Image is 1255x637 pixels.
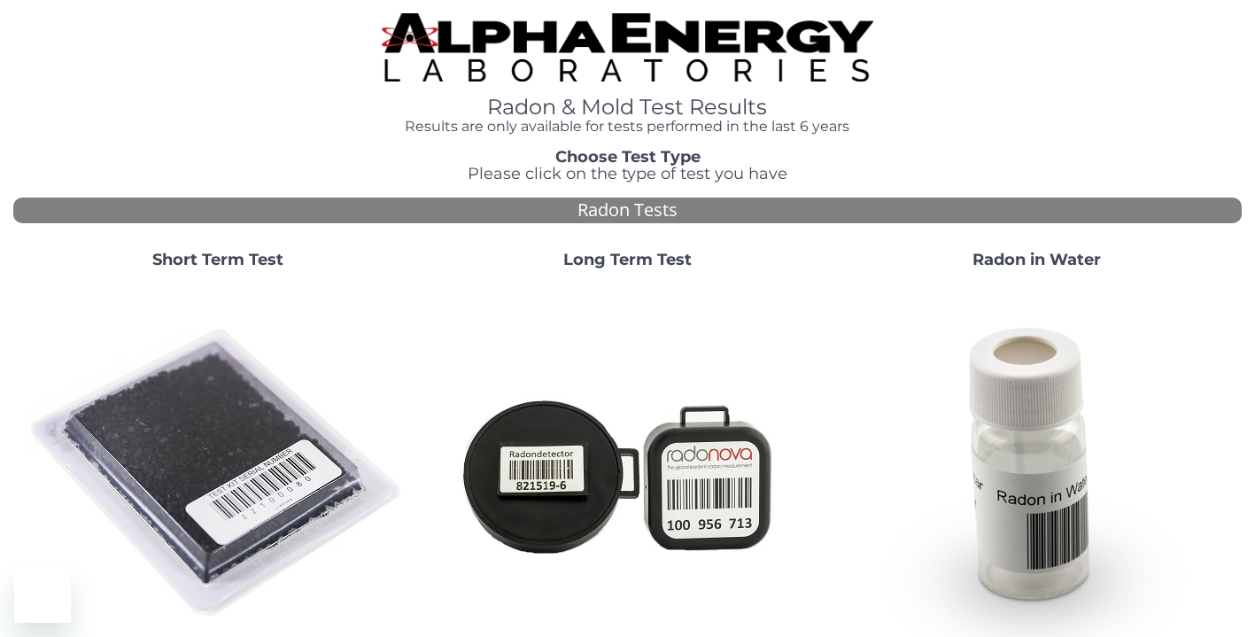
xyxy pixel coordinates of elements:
strong: Choose Test Type [555,147,701,167]
strong: Long Term Test [563,250,692,269]
iframe: Button to launch messaging window [14,566,71,623]
div: Radon Tests [13,198,1242,223]
img: TightCrop.jpg [382,13,873,82]
span: Please click on the type of test you have [468,164,787,183]
strong: Short Term Test [152,250,283,269]
h1: Radon & Mold Test Results [382,96,873,119]
h4: Results are only available for tests performed in the last 6 years [382,119,873,135]
strong: Radon in Water [972,250,1101,269]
